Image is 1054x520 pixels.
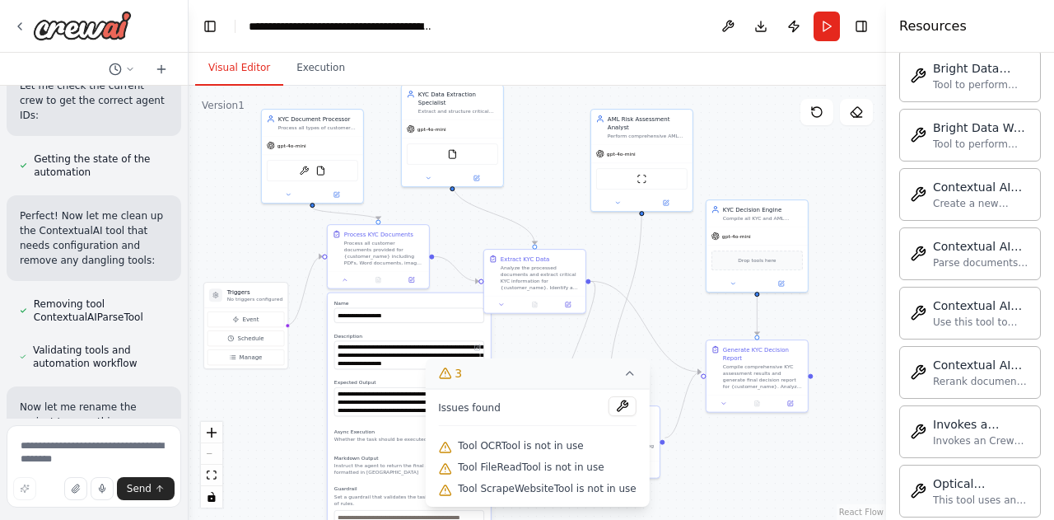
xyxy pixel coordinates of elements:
label: Description [334,333,484,340]
div: Invokes a CrewAI Automation [933,416,1030,433]
img: Logo [33,11,132,40]
span: 3 [455,365,462,382]
div: Create a new Contextual AI RAG agent with documents and datastore [933,197,1030,210]
span: Validating tools and automation workflow [33,344,168,370]
button: Event [208,312,284,327]
span: Manage [240,354,263,362]
img: OCRTool [299,166,309,176]
div: Parse documents using Contextual AI's advanced document parser [933,256,1030,269]
div: Perform AML Risk AssessmentConduct comprehensive AML risk assessment for {customer_name} by scree... [557,405,660,479]
div: Compile comprehensive KYC assessment results and generate final decision report for {customer_nam... [723,363,803,390]
button: zoom in [201,422,222,443]
label: Guardrail [334,485,484,492]
g: Edge from 770d0dca-88c3-41b8-8e14-10ed527a1d36 to 4760dc96-004b-4ca9-bd86-21e6928e3b7c [448,183,539,245]
button: Open in side panel [554,300,582,310]
img: FileReadTool [447,149,457,159]
p: No triggers configured [227,296,282,302]
button: toggle interactivity [201,486,222,508]
div: This tool uses an LLM's API to extract text from an image file. [933,494,1030,507]
div: Use this tool to query a Contextual AI RAG agent with access to your documents [933,316,1030,329]
span: Issues found [438,401,501,415]
div: TriggersNo triggers configuredEventScheduleManage [203,282,288,369]
div: Tool to perform web search using Bright Data SERP API. [933,78,1030,91]
a: React Flow attribution [839,508,884,517]
img: ScrapeWebsiteTool [637,174,646,184]
img: Contextualaiparsetool [910,246,926,262]
button: Upload files [64,477,87,500]
img: Brightdatawebunlockertool [910,127,926,143]
div: KYC Data Extraction SpecialistExtract and structure critical KYC information from processed docum... [401,84,504,187]
p: Let me check the current crew to get the correct agent IDs: [20,78,168,123]
span: Tool FileReadTool is not in use [458,461,604,474]
div: Generate KYC Decision Report [723,345,803,362]
span: Removing tool ContextualAIParseTool [34,297,168,324]
span: gpt-4o-mini [722,233,751,240]
div: Contextual AI Document Reranker [933,357,1030,373]
div: Optical Character Recognition Tool [933,475,1030,492]
g: Edge from da3f45a4-bfb5-4259-8b17-d2ea7e91e649 to 4760dc96-004b-4ca9-bd86-21e6928e3b7c [434,252,478,285]
div: KYC Decision Engine [723,205,803,213]
span: gpt-4o-mini [607,151,636,157]
div: Version 1 [202,99,245,112]
div: Process all types of customer documents including PDFs, Word documents, images, and scanned files... [278,124,358,131]
span: Async Execution [334,429,375,434]
span: gpt-4o-mini [277,143,306,149]
div: Extract KYC DataAnalyze the processed documents and extract critical KYC information for {custome... [483,249,586,314]
button: Open in side panel [398,275,426,285]
button: Hide right sidebar [850,15,873,38]
div: Perform comprehensive AML (Anti-Money Laundering) risk assessment by checking extracted customer ... [608,133,688,139]
g: Edge from triggers to da3f45a4-bfb5-4259-8b17-d2ea7e91e649 [287,252,322,329]
p: Now let me rename the project to something more appropriate: [20,400,168,444]
button: Open in side panel [313,190,360,199]
div: KYC Document ProcessorProcess all types of customer documents including PDFs, Word documents, ima... [261,109,364,204]
div: Tool to perform web scraping using Bright Data Web Unlocker [933,138,1030,151]
button: Click to speak your automation idea [91,477,114,500]
img: Brightdatasearchtool [910,68,926,84]
span: Getting the state of the automation [34,152,168,179]
nav: breadcrumb [249,18,434,35]
button: No output available [361,275,395,285]
div: Process KYC DocumentsProcess all customer documents provided for {customer_name} including PDFs, ... [327,224,430,289]
button: Hide left sidebar [198,15,222,38]
span: Tool OCRTool is not in use [458,439,583,452]
button: No output available [517,300,552,310]
label: Name [334,300,484,307]
p: Set a guardrail that validates the task output against a set of rules. [334,494,484,507]
button: Execution [283,51,358,86]
button: Switch to previous chat [102,59,142,79]
span: Send [127,482,152,495]
div: AML Risk Assessment Analyst [608,115,688,131]
div: Bright Data Web Unlocker Scraping [933,119,1030,136]
div: Compile all KYC and AML assessment results to make final risk-based decisions about customer onbo... [723,215,803,222]
h3: Triggers [227,288,282,296]
img: FileReadTool [315,166,325,176]
span: Schedule [237,335,263,343]
div: Generate KYC Decision ReportCompile comprehensive KYC assessment results and generate final decis... [706,340,809,413]
div: Extract KYC Data [501,255,549,263]
div: React Flow controls [201,422,222,508]
button: Open in side panel [628,465,656,475]
p: Instruct the agent to return the final answer formatted in [GEOGRAPHIC_DATA] [334,462,469,475]
button: 3 [425,358,649,389]
div: AML Risk Assessment AnalystPerform comprehensive AML (Anti-Money Laundering) risk assessment by c... [590,109,693,212]
div: Process KYC Documents [344,230,413,238]
button: Open in editor [473,343,483,353]
img: Ocrtool [910,483,926,499]
button: Open in side panel [642,198,689,208]
p: Perfect! Now let me clean up the ContextualAI tool that needs configuration and remove any dangli... [20,208,168,268]
button: Open in side panel [758,279,804,288]
span: Drop tools here [738,256,776,265]
g: Edge from c6f4f97a-2b33-46a6-a3e5-adefa9962f64 to 250ac347-f1e4-47a2-b654-237dcbf3f53d [753,297,761,335]
div: KYC Data Extraction Specialist [418,90,498,106]
div: Contextual AI Document Parser [933,238,1030,255]
label: Expected Output [334,379,484,386]
div: Contextual AI Create Agent Tool [933,179,1030,195]
img: Contextualaiquerytool [910,305,926,321]
button: No output available [739,399,774,409]
img: Contextualaicreateagenttool [910,186,926,203]
h4: Resources [899,16,967,36]
div: Perform AML Risk Assessment [575,411,655,428]
button: Visual Editor [195,51,283,86]
span: Tool ScrapeWebsiteTool is not in use [458,482,636,495]
span: Markdown Output [334,455,379,461]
